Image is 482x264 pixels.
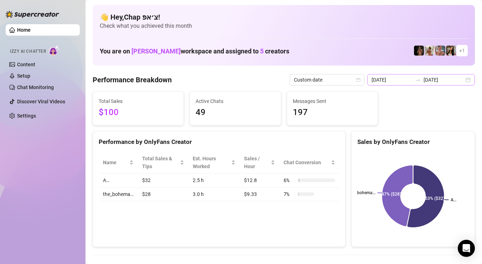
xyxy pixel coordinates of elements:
[99,152,138,174] th: Name
[49,45,60,56] img: AI Chatter
[240,152,279,174] th: Sales / Hour
[294,74,360,85] span: Custom date
[138,174,188,187] td: $32
[284,190,295,198] span: 7 %
[293,97,372,105] span: Messages Sent
[10,48,46,55] span: Izzy AI Chatter
[99,174,138,187] td: A…
[93,75,172,85] h4: Performance Breakdown
[99,137,340,147] div: Performance by OnlyFans Creator
[17,27,31,33] a: Home
[372,76,412,84] input: Start date
[279,152,340,174] th: Chat Conversion
[240,174,279,187] td: $12.8
[451,197,456,202] text: A…
[284,176,295,184] span: 6 %
[99,97,178,105] span: Total Sales
[131,47,181,55] span: [PERSON_NAME]
[17,62,35,67] a: Content
[415,77,421,83] span: swap-right
[188,174,240,187] td: 2.5 h
[414,46,424,56] img: the_bohema
[240,187,279,201] td: $9.33
[138,187,188,201] td: $28
[284,159,330,166] span: Chat Conversion
[17,73,30,79] a: Setup
[99,187,138,201] td: the_bohema…
[244,155,269,170] span: Sales / Hour
[6,11,59,18] img: logo-BBDzfeDw.svg
[100,22,468,30] span: Check what you achieved this month
[425,46,435,56] img: Green
[293,106,372,119] span: 197
[196,97,275,105] span: Active Chats
[142,155,178,170] span: Total Sales & Tips
[357,137,469,147] div: Sales by OnlyFans Creator
[138,152,188,174] th: Total Sales & Tips
[17,99,65,104] a: Discover Viral Videos
[99,106,178,119] span: $100
[188,187,240,201] td: 3.0 h
[459,47,465,55] span: + 1
[17,113,36,119] a: Settings
[349,191,375,196] text: the_bohema…
[435,46,445,56] img: Yarden
[103,159,128,166] span: Name
[458,240,475,257] div: Open Intercom Messenger
[424,76,464,84] input: End date
[356,78,361,82] span: calendar
[415,77,421,83] span: to
[193,155,230,170] div: Est. Hours Worked
[17,84,54,90] a: Chat Monitoring
[100,47,289,55] h1: You are on workspace and assigned to creators
[446,46,456,56] img: AdelDahan
[100,12,468,22] h4: 👋 Hey, Chap צ׳אפ !
[196,106,275,119] span: 49
[260,47,264,55] span: 5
